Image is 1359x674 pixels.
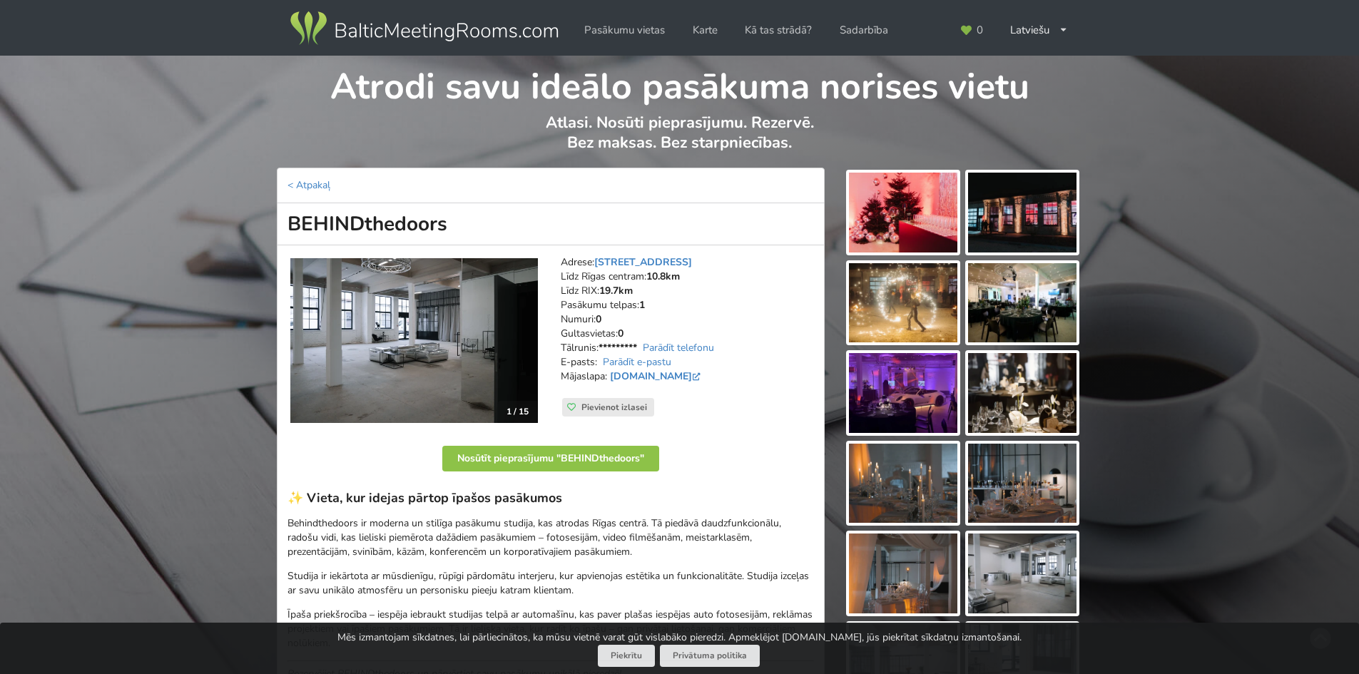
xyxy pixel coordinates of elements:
a: [STREET_ADDRESS] [594,255,692,269]
strong: 0 [618,327,623,340]
a: Sadarbība [830,16,898,44]
strong: 1 [639,298,645,312]
img: Svinību telpa | Rīga | BEHINDthedoors [290,258,538,423]
img: Baltic Meeting Rooms [287,9,561,48]
a: Pasākumu vietas [574,16,675,44]
img: BEHINDthedoors | Rīga | Pasākumu vieta - galerijas bilde [849,263,957,343]
img: BEHINDthedoors | Rīga | Pasākumu vieta - galerijas bilde [968,263,1076,343]
img: BEHINDthedoors | Rīga | Pasākumu vieta - galerijas bilde [968,173,1076,252]
a: Karte [683,16,728,44]
a: Parādīt e-pastu [603,355,671,369]
h3: ✨ Vieta, kur idejas pārtop īpašos pasākumos [287,490,814,506]
img: BEHINDthedoors | Rīga | Pasākumu vieta - galerijas bilde [849,444,957,524]
p: Studija ir iekārtota ar mūsdienīgu, rūpīgi pārdomātu interjeru, kur apvienojas estētika un funkci... [287,569,814,598]
a: Svinību telpa | Rīga | BEHINDthedoors 1 / 15 [290,258,538,423]
a: < Atpakaļ [287,178,330,192]
a: Kā tas strādā? [735,16,822,44]
img: BEHINDthedoors | Rīga | Pasākumu vieta - galerijas bilde [849,173,957,252]
address: Adrese: Līdz Rīgas centram: Līdz RIX: Pasākumu telpas: Numuri: Gultasvietas: Tālrunis: E-pasts: M... [561,255,814,398]
img: BEHINDthedoors | Rīga | Pasākumu vieta - galerijas bilde [849,353,957,433]
span: 0 [977,25,983,36]
a: [DOMAIN_NAME] [610,369,703,383]
p: Behindthedoors ir moderna un stilīga pasākumu studija, kas atrodas Rīgas centrā. Tā piedāvā daudz... [287,516,814,559]
a: Parādīt telefonu [643,341,714,354]
a: Privātuma politika [660,645,760,667]
img: BEHINDthedoors | Rīga | Pasākumu vieta - galerijas bilde [968,353,1076,433]
img: BEHINDthedoors | Rīga | Pasākumu vieta - galerijas bilde [968,533,1076,613]
p: Īpaša priekšrocība – iespēja iebraukt studijas telpā ar automašīnu, kas paver plašas iespējas aut... [287,608,814,650]
strong: 19.7km [599,284,633,297]
span: Pievienot izlasei [581,402,647,413]
img: BEHINDthedoors | Rīga | Pasākumu vieta - galerijas bilde [968,444,1076,524]
button: Piekrītu [598,645,655,667]
div: Latviešu [1000,16,1078,44]
strong: 0 [596,312,601,326]
p: Atlasi. Nosūti pieprasījumu. Rezervē. Bez maksas. Bez starpniecības. [278,113,1081,168]
strong: 10.8km [646,270,680,283]
button: Nosūtīt pieprasījumu "BEHINDthedoors" [442,446,659,471]
h1: Atrodi savu ideālo pasākuma norises vietu [278,56,1081,110]
img: BEHINDthedoors | Rīga | Pasākumu vieta - galerijas bilde [849,533,957,613]
h1: BEHINDthedoors [277,203,825,245]
div: 1 / 15 [498,401,537,422]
